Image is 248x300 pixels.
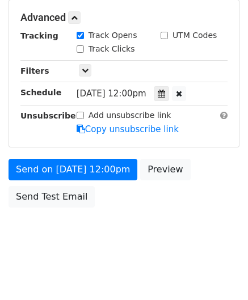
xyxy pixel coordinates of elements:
strong: Tracking [20,31,58,40]
span: [DATE] 12:00pm [77,88,146,99]
strong: Unsubscribe [20,111,76,120]
a: Copy unsubscribe link [77,124,179,134]
label: UTM Codes [173,29,217,41]
iframe: Chat Widget [191,246,248,300]
label: Add unsubscribe link [89,109,171,121]
label: Track Opens [89,29,137,41]
label: Track Clicks [89,43,135,55]
h5: Advanced [20,11,228,24]
strong: Filters [20,66,49,75]
strong: Schedule [20,88,61,97]
a: Send Test Email [9,186,95,208]
a: Send on [DATE] 12:00pm [9,159,137,180]
a: Preview [140,159,190,180]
